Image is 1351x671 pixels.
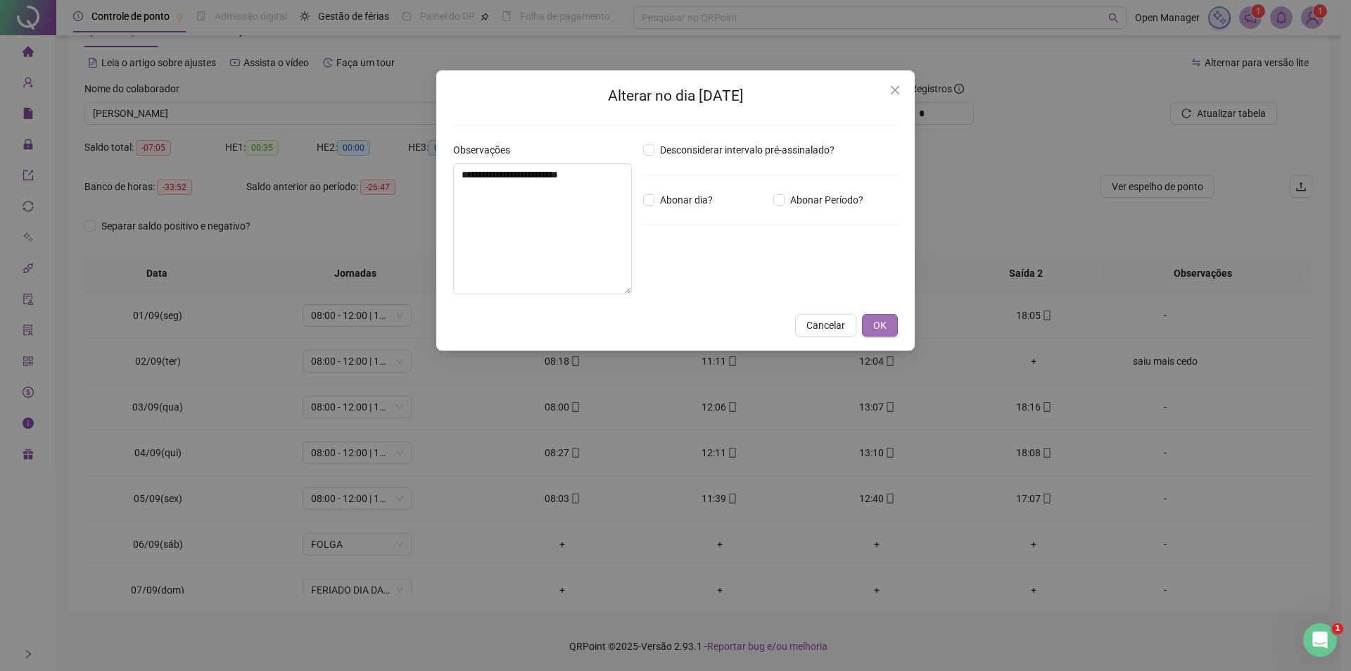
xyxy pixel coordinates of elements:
span: Abonar Período? [785,192,869,208]
span: Desconsiderar intervalo pré-assinalado? [654,142,840,158]
button: Close [884,79,906,101]
button: OK [862,314,898,337]
iframe: Intercom live chat [1303,623,1337,657]
span: Abonar dia? [654,192,718,208]
h2: Alterar no dia [DATE] [453,84,898,108]
span: Cancelar [806,318,845,333]
label: Observações [453,142,519,158]
span: close [889,84,901,96]
span: 1 [1332,623,1343,634]
button: Cancelar [795,314,856,337]
span: OK [873,318,887,333]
